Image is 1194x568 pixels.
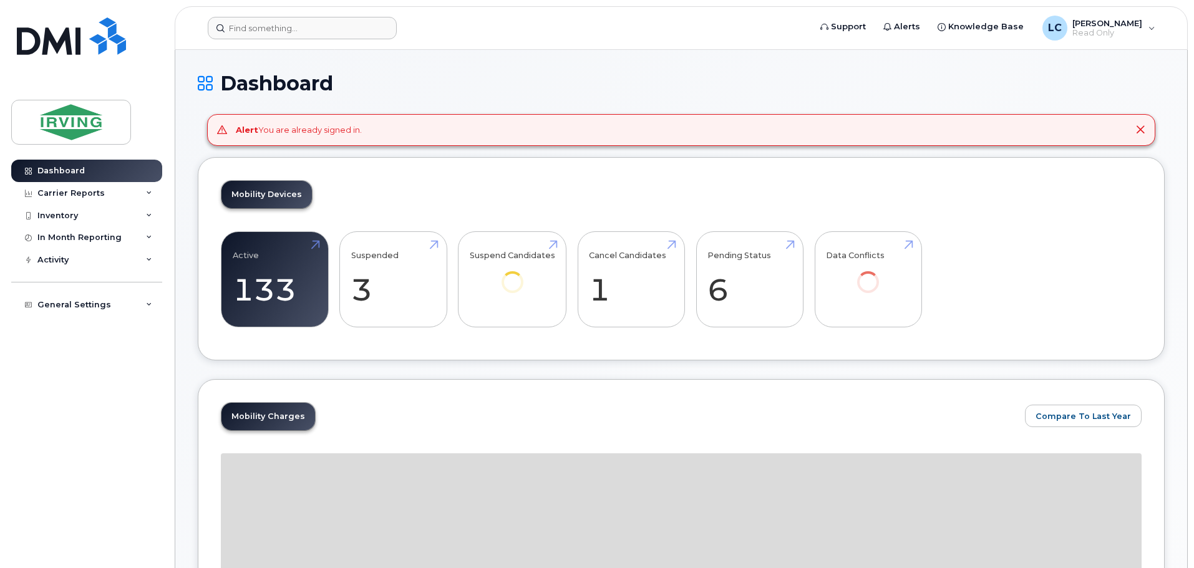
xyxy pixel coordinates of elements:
[1036,410,1131,422] span: Compare To Last Year
[236,125,258,135] strong: Alert
[1025,405,1142,427] button: Compare To Last Year
[351,238,435,320] a: Suspended 3
[826,238,910,310] a: Data Conflicts
[707,238,792,320] a: Pending Status 6
[470,238,555,310] a: Suspend Candidates
[221,181,312,208] a: Mobility Devices
[236,124,362,136] div: You are already signed in.
[198,72,1165,94] h1: Dashboard
[589,238,673,320] a: Cancel Candidates 1
[233,238,317,320] a: Active 133
[221,403,315,430] a: Mobility Charges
